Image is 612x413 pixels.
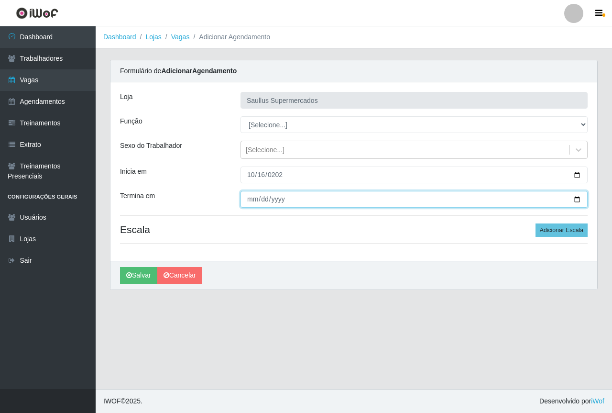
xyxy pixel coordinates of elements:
label: Sexo do Trabalhador [120,141,182,151]
div: [Selecione...] [246,145,284,155]
button: Salvar [120,267,157,284]
a: Lojas [145,33,161,41]
div: Formulário de [110,60,597,82]
h4: Escala [120,223,588,235]
span: Desenvolvido por [539,396,604,406]
label: Função [120,116,142,126]
label: Termina em [120,191,155,201]
img: CoreUI Logo [16,7,58,19]
li: Adicionar Agendamento [189,32,270,42]
a: iWof [591,397,604,405]
input: 00/00/0000 [240,167,588,183]
a: Vagas [171,33,190,41]
button: Adicionar Escala [535,223,588,237]
a: Dashboard [103,33,136,41]
label: Loja [120,92,132,102]
nav: breadcrumb [96,26,612,48]
label: Inicia em [120,167,147,177]
span: IWOF [103,397,121,405]
strong: Adicionar Agendamento [161,67,237,75]
a: Cancelar [157,267,202,284]
input: 00/00/0000 [240,191,588,208]
span: © 2025 . [103,396,142,406]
